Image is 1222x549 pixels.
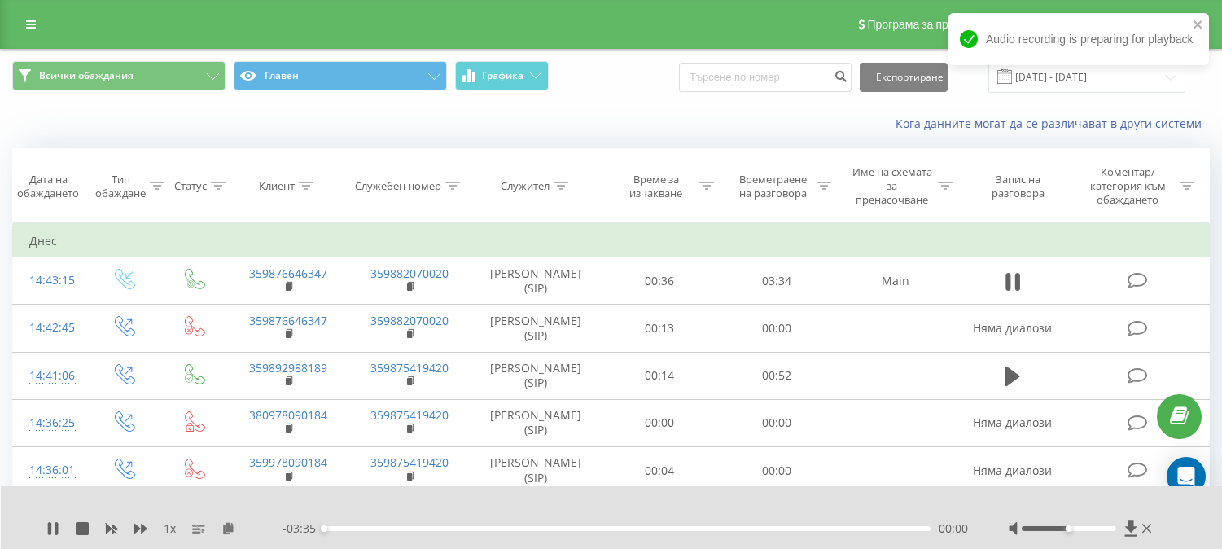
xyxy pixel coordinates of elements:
td: 00:14 [602,352,719,399]
div: Accessibility label [321,525,327,532]
div: 14:41:06 [29,360,71,392]
span: - 03:35 [283,520,324,537]
a: 359882070020 [370,266,449,281]
div: Клиент [259,179,295,193]
td: [PERSON_NAME] (SIP) [471,305,602,352]
td: [PERSON_NAME] (SIP) [471,257,602,305]
a: 359875419420 [370,455,449,470]
div: Accessibility label [1066,525,1072,532]
td: 00:36 [602,257,719,305]
div: Коментар/категория към обаждането [1080,165,1176,207]
a: 359876646347 [249,313,327,328]
div: 14:36:25 [29,407,71,439]
div: Служебен номер [355,179,441,193]
button: Главен [234,61,447,90]
button: Експортиране [860,63,948,92]
span: Няма диалози [973,415,1052,430]
span: Графика [482,70,523,81]
div: Времетраене на разговора [733,173,812,200]
td: 03:34 [718,257,835,305]
div: Audio recording is preparing for playback [948,13,1209,65]
a: 380978090184 [249,407,327,423]
a: 359892988189 [249,360,327,376]
div: Статус [174,179,207,193]
td: Днес [13,225,1210,257]
span: 1 x [164,520,176,537]
div: Служител [501,179,550,193]
div: 14:42:45 [29,312,71,344]
td: 00:04 [602,447,719,494]
span: Програма за препоръки [867,18,992,31]
td: Main [835,257,957,305]
button: Графика [455,61,549,90]
td: [PERSON_NAME] (SIP) [471,447,602,494]
div: 14:36:01 [29,455,71,486]
td: 00:00 [718,399,835,446]
span: Всички обаждания [39,69,134,82]
td: 00:13 [602,305,719,352]
div: Дата на обаждането [13,173,83,200]
a: 359882070020 [370,313,449,328]
button: close [1193,18,1204,33]
input: Търсене по номер [679,63,852,92]
div: 14:43:15 [29,265,71,296]
td: 00:00 [718,305,835,352]
td: 00:00 [602,399,719,446]
div: Запис на разговора [971,173,1065,200]
div: Име на схемата за пренасочване [850,165,934,207]
a: 359978090184 [249,455,327,470]
a: 359875419420 [370,407,449,423]
button: Всички обаждания [12,61,226,90]
td: 00:52 [718,352,835,399]
div: Тип обаждане [95,173,146,200]
div: Време за изчакване [616,173,696,200]
span: Няма диалози [973,463,1052,478]
td: 00:00 [718,447,835,494]
td: [PERSON_NAME] (SIP) [471,399,602,446]
a: 359876646347 [249,266,327,281]
span: Няма диалози [973,320,1052,336]
span: 00:00 [939,520,968,537]
td: [PERSON_NAME] (SIP) [471,352,602,399]
a: 359875419420 [370,360,449,376]
div: Open Intercom Messenger [1167,457,1206,496]
a: Кога данните могат да се различават в други системи [896,116,1210,131]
